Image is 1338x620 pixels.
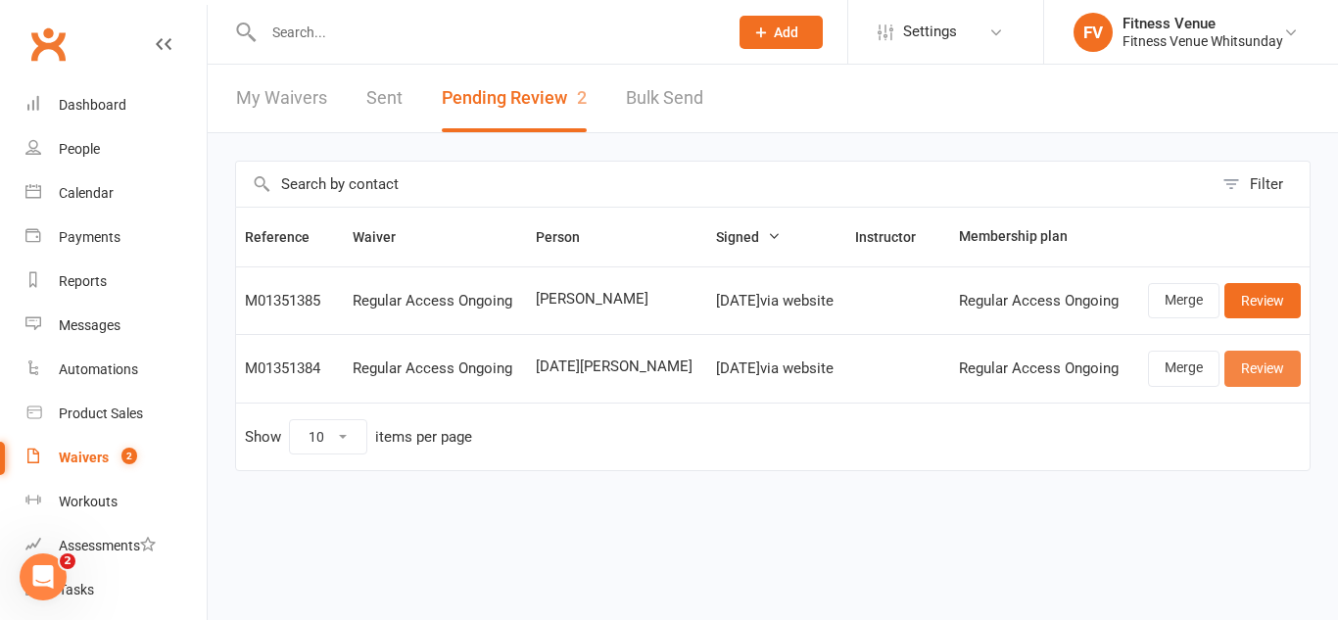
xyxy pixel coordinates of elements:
a: Payments [25,215,207,260]
button: Instructor [855,225,937,249]
a: Bulk Send [626,65,703,132]
span: [DATE][PERSON_NAME] [536,358,698,375]
a: Sent [366,65,403,132]
th: Membership plan [950,208,1133,266]
button: Waiver [353,225,417,249]
div: M01351384 [245,360,335,377]
span: Signed [716,229,781,245]
div: Regular Access Ongoing [353,360,518,377]
div: Regular Access Ongoing [353,293,518,310]
button: Filter [1213,162,1310,207]
div: Calendar [59,185,114,201]
div: Reports [59,273,107,289]
span: Waiver [353,229,417,245]
div: [DATE] via website [716,293,838,310]
a: Reports [25,260,207,304]
div: Workouts [59,494,118,509]
span: Add [774,24,798,40]
div: Fitness Venue Whitsunday [1123,32,1283,50]
a: Tasks [25,568,207,612]
a: Workouts [25,480,207,524]
div: [DATE] via website [716,360,838,377]
div: Regular Access Ongoing [959,293,1124,310]
button: Person [536,225,601,249]
a: Dashboard [25,83,207,127]
button: Add [740,16,823,49]
a: Waivers 2 [25,436,207,480]
span: Reference [245,229,331,245]
a: Merge [1148,283,1219,318]
a: Review [1224,351,1301,386]
div: Assessments [59,538,156,553]
span: 2 [60,553,75,569]
div: Product Sales [59,405,143,421]
div: Fitness Venue [1123,15,1283,32]
input: Search... [258,19,714,46]
span: 2 [577,87,587,108]
span: Settings [903,10,957,54]
a: My Waivers [236,65,327,132]
input: Search by contact [236,162,1213,207]
span: Instructor [855,229,937,245]
div: M01351385 [245,293,335,310]
button: Signed [716,225,781,249]
a: Merge [1148,351,1219,386]
button: Pending Review2 [442,65,587,132]
span: 2 [121,448,137,464]
a: Product Sales [25,392,207,436]
a: People [25,127,207,171]
div: Dashboard [59,97,126,113]
div: FV [1074,13,1113,52]
a: Messages [25,304,207,348]
a: Clubworx [24,20,72,69]
div: Automations [59,361,138,377]
div: Regular Access Ongoing [959,360,1124,377]
div: Show [245,419,472,454]
div: People [59,141,100,157]
a: Assessments [25,524,207,568]
div: Payments [59,229,120,245]
a: Automations [25,348,207,392]
span: [PERSON_NAME] [536,291,698,308]
div: Messages [59,317,120,333]
a: Calendar [25,171,207,215]
a: Review [1224,283,1301,318]
div: Filter [1250,172,1283,196]
div: items per page [375,429,472,446]
div: Tasks [59,582,94,597]
iframe: Intercom live chat [20,553,67,600]
button: Reference [245,225,331,249]
span: Person [536,229,601,245]
div: Waivers [59,450,109,465]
